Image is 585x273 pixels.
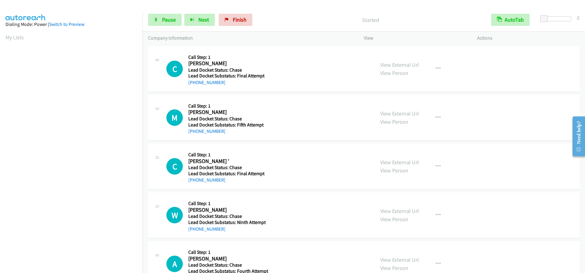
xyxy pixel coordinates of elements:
[188,200,266,207] h5: Call Step: 1
[188,177,225,183] a: [PHONE_NUMBER]
[162,16,176,23] span: Pause
[166,109,183,126] div: The call is yet to be attempted
[166,109,183,126] h1: M
[188,152,266,158] h5: Call Step: 1
[491,14,530,26] button: AutoTab
[380,167,408,174] a: View Person
[219,14,252,26] a: Finish
[380,159,419,166] a: View External Url
[380,216,408,223] a: View Person
[261,16,480,24] p: Started
[188,54,266,60] h5: Call Step: 1
[188,128,225,134] a: [PHONE_NUMBER]
[188,80,225,85] a: [PHONE_NUMBER]
[188,255,266,262] h2: [PERSON_NAME]
[380,256,419,263] a: View External Url
[543,16,571,21] div: Delay between calls (in seconds)
[148,14,182,26] a: Pause
[188,207,266,214] h2: [PERSON_NAME]
[166,158,183,175] h1: C
[166,158,183,175] div: The call is yet to be attempted
[380,207,419,214] a: View External Url
[188,73,266,79] h5: Lead Docket Substatus: Final Attempt
[364,34,466,42] p: View
[188,226,225,232] a: [PHONE_NUMBER]
[477,34,580,42] p: Actions
[198,16,209,23] span: Next
[166,256,183,272] div: The call is yet to be attempted
[166,207,183,223] div: The call is yet to be attempted
[5,34,24,41] a: My Lists
[380,118,408,125] a: View Person
[188,249,268,255] h5: Call Step: 1
[233,16,246,23] span: Finish
[380,69,408,76] a: View Person
[166,61,183,77] div: The call is yet to be attempted
[188,158,266,165] h2: [PERSON_NAME] '
[166,61,183,77] h1: C
[188,60,266,67] h2: [PERSON_NAME]
[567,112,585,161] iframe: Resource Center
[184,14,215,26] button: Next
[380,110,419,117] a: View External Url
[188,213,266,219] h5: Lead Docket Status: Chase
[188,219,266,225] h5: Lead Docket Substatus: Ninth Attempt
[577,14,580,22] div: 0
[188,262,268,268] h5: Lead Docket Status: Chase
[166,256,183,272] h1: A
[380,264,408,271] a: View Person
[166,207,183,223] h1: W
[188,109,266,116] h2: [PERSON_NAME]
[5,21,137,28] div: Dialing Mode: Power |
[49,21,84,27] a: Switch to Preview
[188,103,266,109] h5: Call Step: 1
[188,165,266,171] h5: Lead Docket Status: Chase
[188,171,266,177] h5: Lead Docket Substatus: Final Attempt
[188,116,266,122] h5: Lead Docket Status: Chase
[188,67,266,73] h5: Lead Docket Status: Chase
[188,122,266,128] h5: Lead Docket Substatus: Fifth Attempt
[380,61,419,68] a: View External Url
[148,34,353,42] p: Company Information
